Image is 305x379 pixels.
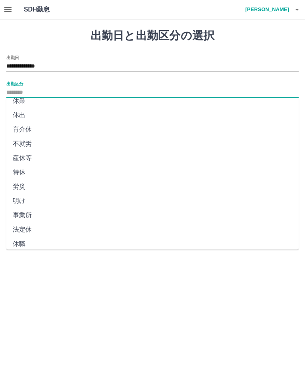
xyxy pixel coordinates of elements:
li: 休出 [6,108,299,123]
li: 産休等 [6,151,299,166]
li: 特休 [6,166,299,180]
li: 労災 [6,180,299,194]
li: 法定休 [6,223,299,237]
li: 不就労 [6,137,299,151]
label: 出勤区分 [6,81,23,87]
h1: 出勤日と出勤区分の選択 [6,29,299,43]
li: 明け [6,194,299,209]
li: 事業所 [6,209,299,223]
li: 休業 [6,94,299,108]
li: 休職 [6,237,299,251]
li: 育介休 [6,123,299,137]
label: 出勤日 [6,54,19,60]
